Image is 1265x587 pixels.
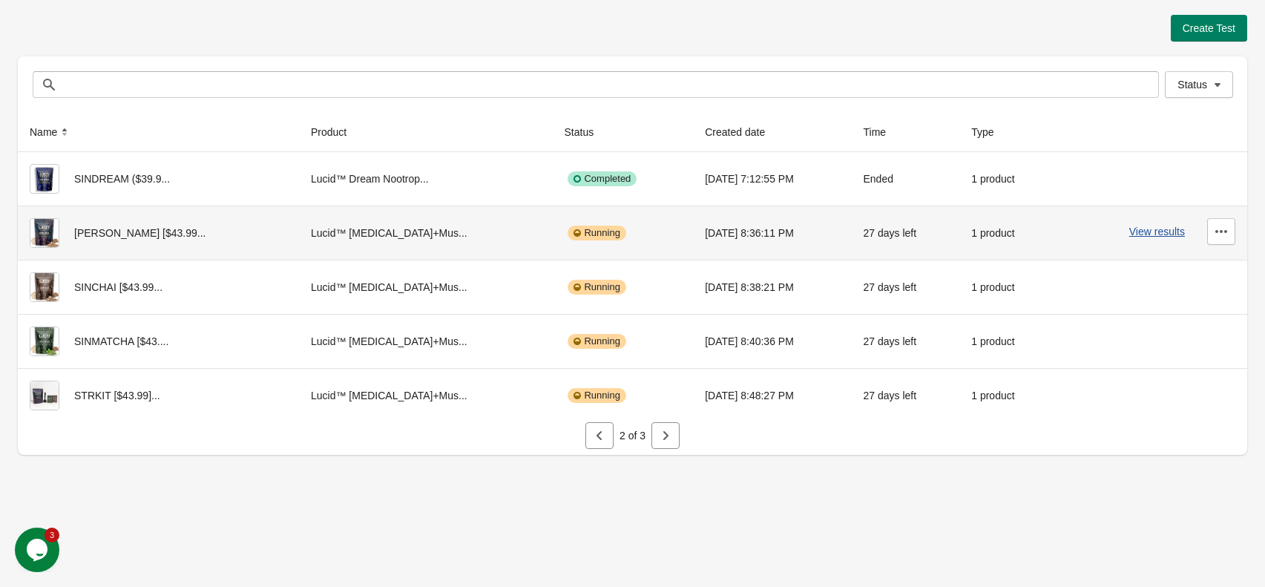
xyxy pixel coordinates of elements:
div: Running [568,388,625,403]
button: Status [558,119,614,145]
div: Lucid™ [MEDICAL_DATA]+Mus... [311,327,540,356]
div: Lucid™ Dream Nootrop... [311,164,540,194]
div: 27 days left [863,272,947,302]
div: Running [568,226,625,240]
div: Ended [863,164,947,194]
span: SINMATCHA [$43.... [74,335,168,347]
span: SINCHAI [$43.99... [74,281,162,293]
div: [DATE] 8:48:27 PM [705,381,839,410]
div: Lucid™ [MEDICAL_DATA]+Mus... [311,218,540,248]
div: 1 product [971,272,1042,302]
div: [DATE] 8:38:21 PM [705,272,839,302]
div: 27 days left [863,381,947,410]
div: Running [568,334,625,349]
span: SINDREAM ($39.9... [74,173,170,185]
button: Name [24,119,78,145]
button: View results [1129,226,1185,237]
div: Lucid™ [MEDICAL_DATA]+Mus... [311,272,540,302]
div: Completed [568,171,637,186]
span: 2 of 3 [620,430,645,442]
button: Product [305,119,367,145]
button: Created date [699,119,786,145]
div: 27 days left [863,218,947,248]
div: Lucid™ [MEDICAL_DATA]+Mus... [311,381,540,410]
span: Create Test [1183,22,1235,34]
div: 1 product [971,164,1042,194]
div: 1 product [971,327,1042,356]
div: [DATE] 8:36:11 PM [705,218,839,248]
button: Time [857,119,907,145]
button: Status [1165,71,1233,98]
span: Status [1177,79,1207,91]
div: 1 product [971,218,1042,248]
iframe: chat widget [15,528,62,572]
div: 27 days left [863,327,947,356]
span: STRKIT [$43.99]... [74,390,160,401]
button: Type [965,119,1014,145]
button: Create Test [1171,15,1247,42]
div: Running [568,280,625,295]
div: [DATE] 7:12:55 PM [705,164,839,194]
div: [DATE] 8:40:36 PM [705,327,839,356]
div: 1 product [971,381,1042,410]
span: [PERSON_NAME] [$43.99... [74,227,206,239]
